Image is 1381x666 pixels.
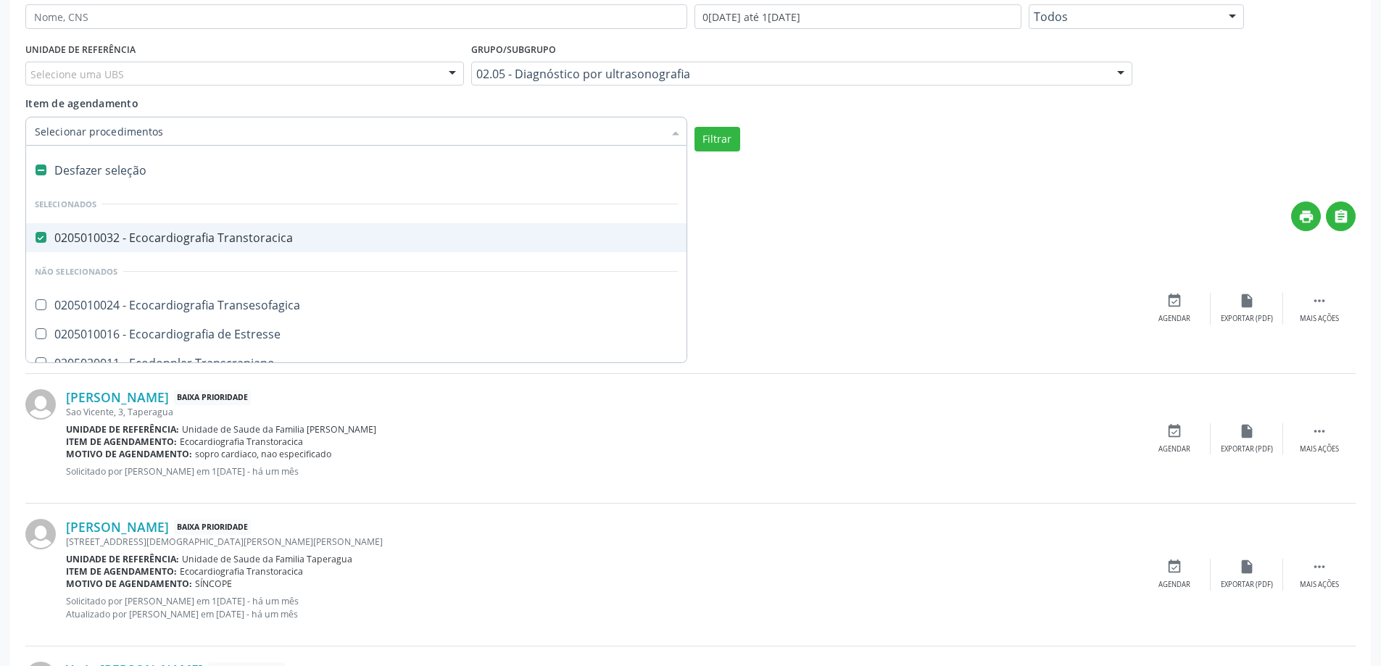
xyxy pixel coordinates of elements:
[1298,209,1314,225] i: print
[1166,293,1182,309] i: event_available
[471,39,556,62] label: Grupo/Subgrupo
[174,520,251,535] span: Baixa Prioridade
[1326,201,1356,231] button: 
[66,465,1138,478] p: Solicitado por [PERSON_NAME] em 1[DATE] - há um mês
[1311,559,1327,575] i: 
[66,389,169,405] a: [PERSON_NAME]
[66,565,177,578] b: Item de agendamento:
[1333,209,1349,225] i: 
[25,96,138,110] span: Item de agendamento
[1239,559,1255,575] i: insert_drive_file
[25,39,136,62] label: UNIDADE DE REFERÊNCIA
[174,390,251,405] span: Baixa Prioridade
[35,299,678,311] div: 0205010024 - Ecocardiografia Transesofagica
[182,423,376,436] span: Unidade de Saude da Familia [PERSON_NAME]
[1158,314,1190,324] div: Agendar
[1239,423,1255,439] i: insert_drive_file
[1166,423,1182,439] i: event_available
[1221,314,1273,324] div: Exportar (PDF)
[195,448,331,460] span: sopro cardiaco, nao especificado
[66,536,1138,548] div: [STREET_ADDRESS][DEMOGRAPHIC_DATA][PERSON_NAME][PERSON_NAME]
[66,578,192,590] b: Motivo de agendamento:
[1311,293,1327,309] i: 
[66,436,177,448] b: Item de agendamento:
[35,357,678,369] div: 0205020011 - Ecodoppler Transcraniano
[182,553,352,565] span: Unidade de Saude da Familia Taperagua
[35,117,663,146] input: Selecionar procedimentos
[66,423,179,436] b: Unidade de referência:
[476,67,1103,81] span: 02.05 - Diagnóstico por ultrasonografia
[1166,559,1182,575] i: event_available
[1221,444,1273,454] div: Exportar (PDF)
[1311,423,1327,439] i: 
[35,328,678,340] div: 0205010016 - Ecocardiografia de Estresse
[180,436,303,448] span: Ecocardiografia Transtoracica
[1239,293,1255,309] i: insert_drive_file
[25,389,56,420] img: img
[30,67,124,82] span: Selecione uma UBS
[25,4,687,29] input: Nome, CNS
[1158,580,1190,590] div: Agendar
[1291,201,1321,231] button: print
[66,406,1138,418] div: Sao Vicente, 3, Taperagua
[1300,580,1339,590] div: Mais ações
[1300,314,1339,324] div: Mais ações
[180,565,303,578] span: Ecocardiografia Transtoracica
[25,519,56,549] img: img
[1158,444,1190,454] div: Agendar
[1034,9,1214,24] span: Todos
[26,156,687,185] div: Desfazer seleção
[1221,580,1273,590] div: Exportar (PDF)
[694,4,1021,29] input: Selecione um intervalo
[35,232,678,243] div: 0205010032 - Ecocardiografia Transtoracica
[66,448,192,460] b: Motivo de agendamento:
[1300,444,1339,454] div: Mais ações
[66,553,179,565] b: Unidade de referência:
[66,595,1138,620] p: Solicitado por [PERSON_NAME] em 1[DATE] - há um mês Atualizado por [PERSON_NAME] em [DATE] - há u...
[66,519,169,535] a: [PERSON_NAME]
[195,578,232,590] span: SÍNCOPE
